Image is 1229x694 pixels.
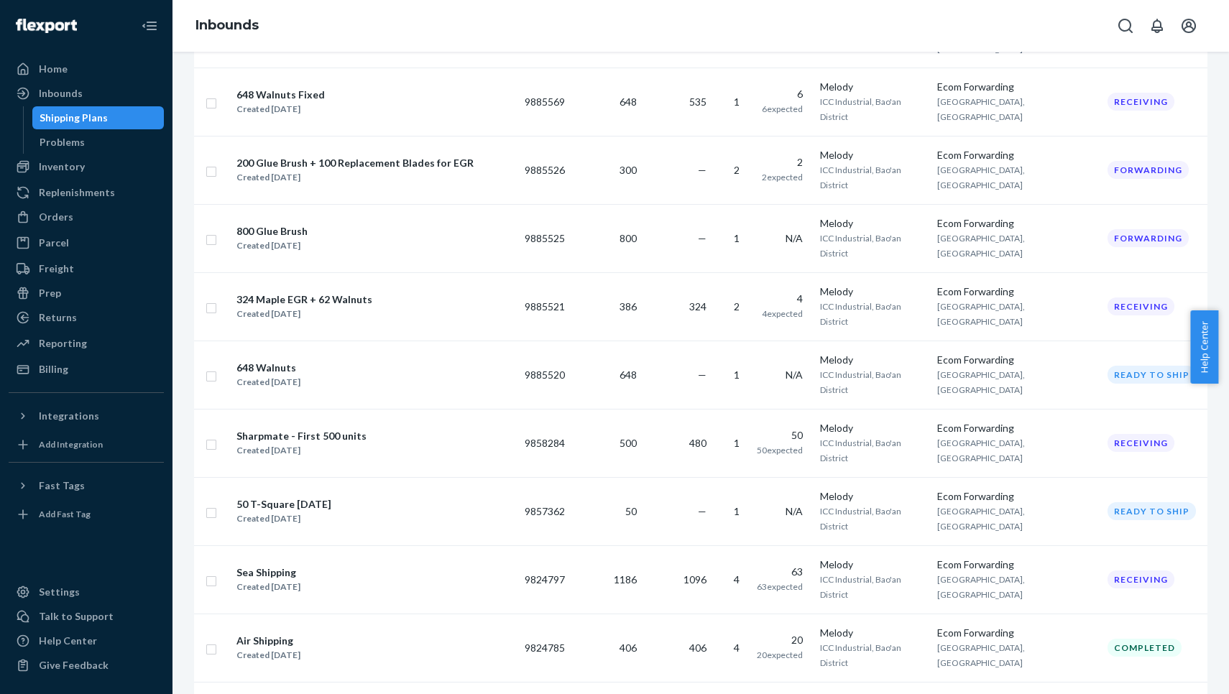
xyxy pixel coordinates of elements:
[39,286,61,300] div: Prep
[820,369,901,395] span: ICC Industrial, Bao'an District
[820,96,901,122] span: ICC Industrial, Bao'an District
[519,341,571,409] td: 9885520
[757,445,803,455] span: 50 expected
[734,232,740,244] span: 1
[519,272,571,341] td: 9885521
[9,282,164,305] a: Prep
[236,224,308,239] div: 800 Glue Brush
[937,438,1025,463] span: [GEOGRAPHIC_DATA], [GEOGRAPHIC_DATA]
[620,232,637,244] span: 800
[1174,11,1203,40] button: Open account menu
[39,185,115,200] div: Replenishments
[1108,93,1174,111] div: Receiving
[40,135,85,149] div: Problems
[937,301,1025,327] span: [GEOGRAPHIC_DATA], [GEOGRAPHIC_DATA]
[937,489,1096,504] div: Ecom Forwarding
[9,474,164,497] button: Fast Tags
[9,629,164,652] a: Help Center
[937,96,1025,122] span: [GEOGRAPHIC_DATA], [GEOGRAPHIC_DATA]
[820,80,926,94] div: Melody
[236,512,331,526] div: Created [DATE]
[40,111,108,125] div: Shipping Plans
[9,257,164,280] a: Freight
[734,505,740,517] span: 1
[757,87,803,101] div: 6
[820,489,926,504] div: Melody
[698,369,706,381] span: —
[9,433,164,456] a: Add Integration
[820,165,901,190] span: ICC Industrial, Bao'an District
[236,580,300,594] div: Created [DATE]
[757,292,803,306] div: 4
[9,654,164,677] button: Give Feedback
[1108,639,1182,657] div: Completed
[820,626,926,640] div: Melody
[762,103,803,114] span: 6 expected
[820,642,901,668] span: ICC Industrial, Bao'an District
[39,362,68,376] div: Billing
[1108,161,1189,179] div: Forwarding
[820,574,901,600] span: ICC Industrial, Bao'an District
[9,57,164,80] a: Home
[184,5,270,47] ol: breadcrumbs
[757,155,803,170] div: 2
[236,429,367,443] div: Sharpmate - First 500 units
[519,545,571,614] td: 9824797
[937,165,1025,190] span: [GEOGRAPHIC_DATA], [GEOGRAPHIC_DATA]
[9,605,164,628] a: Talk to Support
[620,164,637,176] span: 300
[39,585,80,599] div: Settings
[734,164,740,176] span: 2
[1190,310,1218,384] button: Help Center
[236,156,474,170] div: 200 Glue Brush + 100 Replacement Blades for EGR
[683,573,706,586] span: 1096
[236,565,300,580] div: Sea Shipping
[937,421,1096,435] div: Ecom Forwarding
[195,17,259,33] a: Inbounds
[9,82,164,105] a: Inbounds
[757,565,803,579] div: 63
[1108,502,1196,520] div: Ready to ship
[937,216,1096,231] div: Ecom Forwarding
[820,28,901,54] span: ICC Industrial, Bao'an District
[236,307,372,321] div: Created [DATE]
[236,634,300,648] div: Air Shipping
[820,557,926,572] div: Melody
[9,580,164,603] a: Settings
[39,210,73,224] div: Orders
[620,642,637,654] span: 406
[39,336,87,351] div: Reporting
[39,236,69,250] div: Parcel
[937,369,1025,395] span: [GEOGRAPHIC_DATA], [GEOGRAPHIC_DATA]
[734,96,740,108] span: 1
[519,68,571,136] td: 9885569
[39,409,99,423] div: Integrations
[762,172,803,182] span: 2 expected
[698,232,706,244] span: —
[1143,11,1172,40] button: Open notifications
[236,292,372,307] div: 324 Maple EGR + 62 Walnuts
[734,573,740,586] span: 4
[39,478,85,493] div: Fast Tags
[9,155,164,178] a: Inventory
[625,505,637,517] span: 50
[1111,11,1140,40] button: Open Search Box
[236,361,300,375] div: 648 Walnuts
[1108,229,1189,247] div: Forwarding
[519,204,571,272] td: 9885525
[937,284,1096,299] div: Ecom Forwarding
[734,300,740,313] span: 2
[762,308,803,319] span: 4 expected
[698,505,706,517] span: —
[39,508,91,520] div: Add Fast Tag
[689,300,706,313] span: 324
[734,437,740,449] span: 1
[937,506,1025,532] span: [GEOGRAPHIC_DATA], [GEOGRAPHIC_DATA]
[9,503,164,526] a: Add Fast Tag
[620,96,637,108] span: 648
[820,284,926,299] div: Melody
[698,164,706,176] span: —
[734,369,740,381] span: 1
[786,369,803,381] span: N/A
